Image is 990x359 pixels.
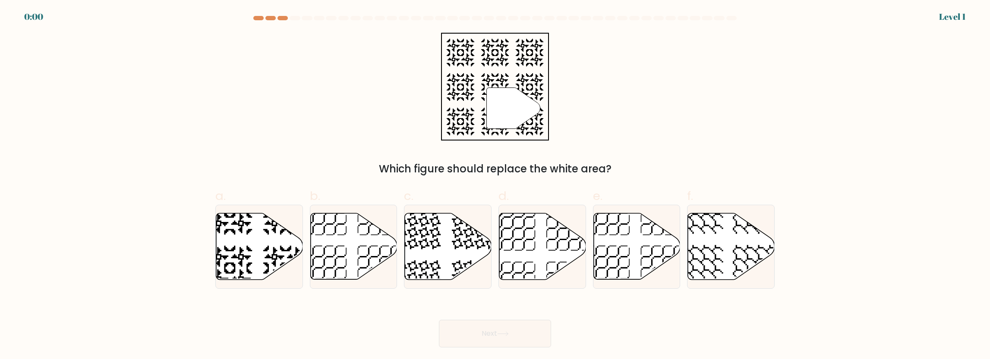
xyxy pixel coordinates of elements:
[593,187,602,204] span: e.
[404,187,413,204] span: c.
[215,187,226,204] span: a.
[498,187,509,204] span: d.
[939,10,966,23] div: Level 1
[487,87,540,128] g: "
[24,10,43,23] div: 0:00
[310,187,320,204] span: b.
[439,320,551,347] button: Next
[687,187,693,204] span: f.
[221,161,769,177] div: Which figure should replace the white area?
